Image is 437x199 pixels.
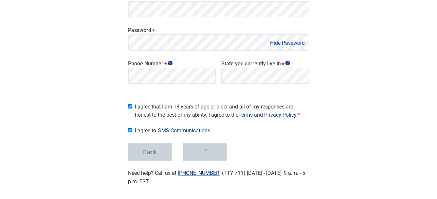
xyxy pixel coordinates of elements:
[168,61,173,65] span: Show tooltip
[221,60,309,67] label: State you currently live in
[143,149,157,155] div: Back
[268,39,307,47] button: Hide Password
[156,126,213,135] button: Show SMS communications details
[135,126,309,135] span: I agree to
[285,61,290,65] span: Show tooltip
[128,27,309,33] label: Password
[178,170,221,176] a: [PHONE_NUMBER]
[135,103,309,119] span: I agree that I am 18 years of age or older and all of my responses are honest to the best of my a...
[264,112,296,118] a: Read our Privacy Policy
[238,112,253,118] a: Read our Terms of Service
[128,170,305,184] label: Need help? Call us at (TTY 711) [DATE] - [DATE], 9 a.m. - 5 p.m. EST
[128,143,172,161] button: Back
[202,149,208,155] span: loading
[128,60,216,67] label: Phone Number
